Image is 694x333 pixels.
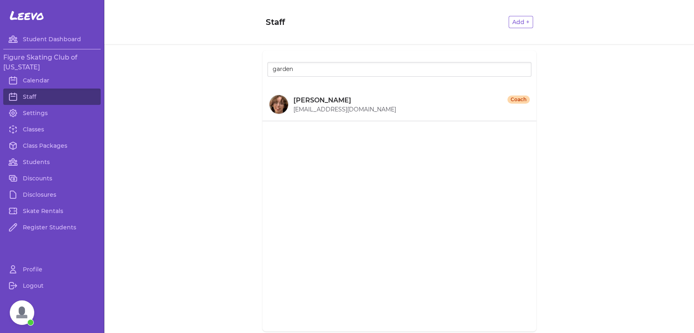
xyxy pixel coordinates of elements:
a: Disclosures [3,186,101,203]
a: Calendar [3,72,101,89]
span: Leevo [10,8,44,23]
a: Skate Rentals [3,203,101,219]
div: Open chat [10,300,34,325]
a: Register Students [3,219,101,235]
a: Staff [3,89,101,105]
a: Profile [3,261,101,277]
a: Logout [3,277,101,294]
a: Classes [3,121,101,138]
input: Search by name or email... [267,62,531,77]
span: Coach [507,95,530,104]
h3: Figure Skating Club of [US_STATE] [3,53,101,72]
a: Discounts [3,170,101,186]
a: Settings [3,105,101,121]
a: Class Packages [3,138,101,154]
a: Student Dashboard [3,31,101,47]
p: [EMAIL_ADDRESS][DOMAIN_NAME] [293,105,530,113]
p: [PERSON_NAME] [293,95,351,105]
button: Add + [509,16,533,28]
a: Students [3,154,101,170]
